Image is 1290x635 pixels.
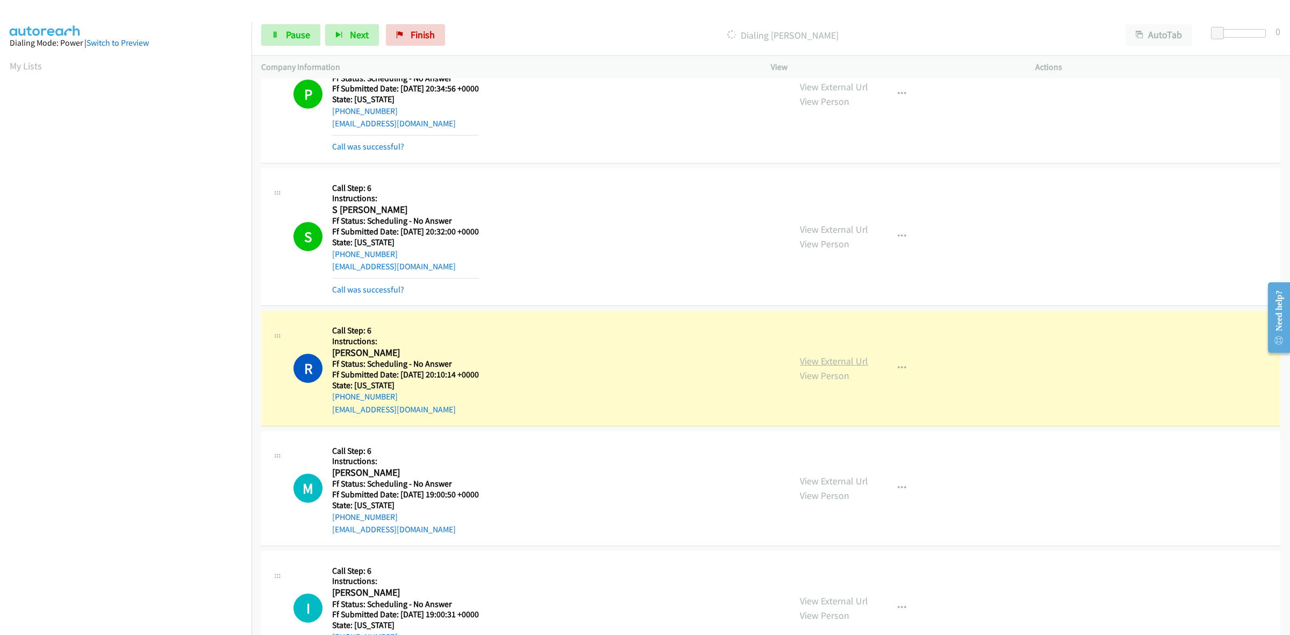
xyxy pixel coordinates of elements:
[332,380,479,391] h5: State: [US_STATE]
[261,61,751,74] p: Company Information
[332,83,479,94] h5: Ff Submitted Date: [DATE] 20:34:56 +0000
[332,118,456,129] a: [EMAIL_ADDRESS][DOMAIN_NAME]
[332,226,479,237] h5: Ff Submitted Date: [DATE] 20:32:00 +0000
[1216,29,1266,38] div: Delay between calls (in seconds)
[332,467,479,479] h2: [PERSON_NAME]
[771,61,1016,74] p: View
[800,489,849,502] a: View Person
[293,594,322,623] h1: I
[332,261,456,272] a: [EMAIL_ADDRESS][DOMAIN_NAME]
[293,474,322,503] div: The call is yet to be attempted
[800,223,868,236] a: View External Url
[10,37,242,49] div: Dialing Mode: Power |
[332,336,479,347] h5: Instructions:
[800,95,849,108] a: View Person
[332,347,479,359] h2: [PERSON_NAME]
[800,369,849,382] a: View Person
[460,28,1106,42] p: Dialing [PERSON_NAME]
[293,474,322,503] h1: M
[332,576,479,587] h5: Instructions:
[332,479,479,489] h5: Ff Status: Scheduling - No Answer
[332,106,398,116] a: [PHONE_NUMBER]
[1275,24,1280,39] div: 0
[332,141,404,152] a: Call was successful?
[261,24,320,46] a: Pause
[332,284,404,295] a: Call was successful?
[332,193,479,204] h5: Instructions:
[1035,61,1280,74] p: Actions
[1259,275,1290,360] iframe: Resource Center
[332,183,479,194] h5: Call Step: 6
[325,24,379,46] button: Next
[800,609,849,622] a: View Person
[332,237,479,248] h5: State: [US_STATE]
[800,355,868,367] a: View External Url
[800,238,849,250] a: View Person
[332,446,479,456] h5: Call Step: 6
[332,489,479,500] h5: Ff Submitted Date: [DATE] 19:00:50 +0000
[87,38,149,48] a: Switch to Preview
[332,73,479,84] h5: Ff Status: Scheduling - No Answer
[286,28,310,41] span: Pause
[293,222,322,251] h1: S
[800,475,868,487] a: View External Url
[293,594,322,623] div: The call is yet to be attempted
[332,524,456,534] a: [EMAIL_ADDRESS][DOMAIN_NAME]
[1126,24,1192,46] button: AutoTab
[332,325,479,336] h5: Call Step: 6
[332,359,479,369] h5: Ff Status: Scheduling - No Answer
[10,83,252,594] iframe: Dialpad
[332,204,479,216] h2: S [PERSON_NAME]
[10,60,42,72] a: My Lists
[332,500,479,511] h5: State: [US_STATE]
[332,587,479,599] h2: [PERSON_NAME]
[800,81,868,93] a: View External Url
[332,94,479,105] h5: State: [US_STATE]
[332,566,479,576] h5: Call Step: 6
[332,456,479,467] h5: Instructions:
[332,404,456,415] a: [EMAIL_ADDRESS][DOMAIN_NAME]
[332,599,479,610] h5: Ff Status: Scheduling - No Answer
[332,609,479,620] h5: Ff Submitted Date: [DATE] 19:00:31 +0000
[293,80,322,109] h1: P
[332,369,479,380] h5: Ff Submitted Date: [DATE] 20:10:14 +0000
[332,620,479,631] h5: State: [US_STATE]
[293,354,322,383] h1: R
[800,595,868,607] a: View External Url
[386,24,445,46] a: Finish
[350,28,369,41] span: Next
[332,512,398,522] a: [PHONE_NUMBER]
[332,216,479,226] h5: Ff Status: Scheduling - No Answer
[332,391,398,402] a: [PHONE_NUMBER]
[332,249,398,259] a: [PHONE_NUMBER]
[411,28,435,41] span: Finish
